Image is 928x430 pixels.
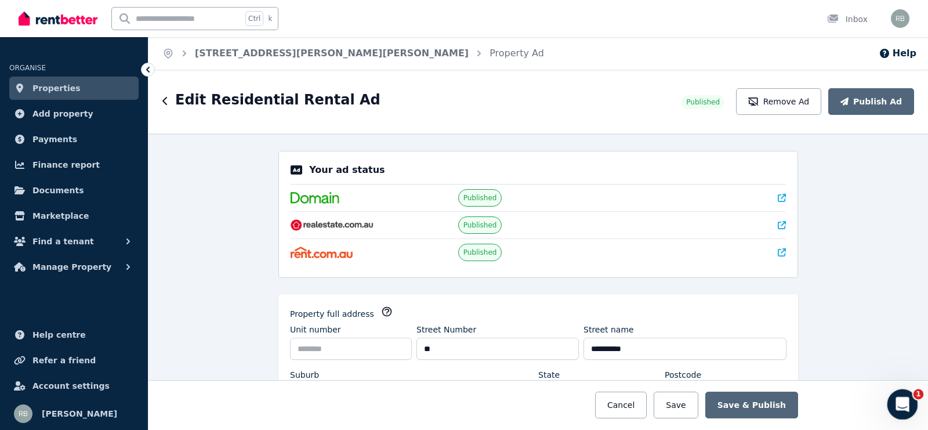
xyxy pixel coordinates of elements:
[490,48,544,59] a: Property Ad
[463,221,497,230] span: Published
[32,81,81,95] span: Properties
[291,192,339,204] img: Domain.com.au
[9,255,139,279] button: Manage Property
[32,328,86,342] span: Help centre
[268,14,272,23] span: k
[245,11,263,26] span: Ctrl
[828,88,914,115] button: Publish Ad
[19,10,97,27] img: RentBetter
[32,209,89,223] span: Marketplace
[9,230,139,253] button: Find a tenant
[32,158,100,172] span: Finance report
[705,392,798,418] button: Save & Publish
[9,64,46,72] span: ORGANISE
[583,324,634,335] label: Street name
[9,204,139,227] a: Marketplace
[9,349,139,372] a: Refer a friend
[879,46,916,60] button: Help
[32,234,94,248] span: Find a tenant
[32,379,110,393] span: Account settings
[291,219,374,231] img: RealEstate.com.au
[463,193,497,203] span: Published
[148,37,558,70] nav: Breadcrumb
[9,374,139,398] a: Account settings
[538,369,560,381] label: State
[42,407,117,421] span: [PERSON_NAME]
[32,107,93,121] span: Add property
[9,323,139,346] a: Help centre
[9,102,139,125] a: Add property
[175,91,380,109] h1: Edit Residential Rental Ad
[9,77,139,100] a: Properties
[9,153,139,176] a: Finance report
[891,9,909,28] img: Raj Bala
[827,13,868,25] div: Inbox
[32,183,84,197] span: Documents
[887,389,918,420] iframe: Intercom live chat
[290,308,374,320] label: Property full address
[665,369,701,381] label: Postcode
[736,88,821,115] button: Remove Ad
[32,353,96,367] span: Refer a friend
[686,97,720,107] span: Published
[290,324,341,335] label: Unit number
[654,392,698,418] button: Save
[32,132,77,146] span: Payments
[14,404,32,423] img: Raj Bala
[9,179,139,202] a: Documents
[913,389,924,400] span: 1
[290,369,319,381] label: Suburb
[291,247,353,258] img: Rent.com.au
[195,48,469,59] a: [STREET_ADDRESS][PERSON_NAME][PERSON_NAME]
[9,128,139,151] a: Payments
[309,163,385,177] p: Your ad status
[416,324,476,335] label: Street Number
[463,248,497,257] span: Published
[32,260,111,274] span: Manage Property
[595,392,647,418] button: Cancel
